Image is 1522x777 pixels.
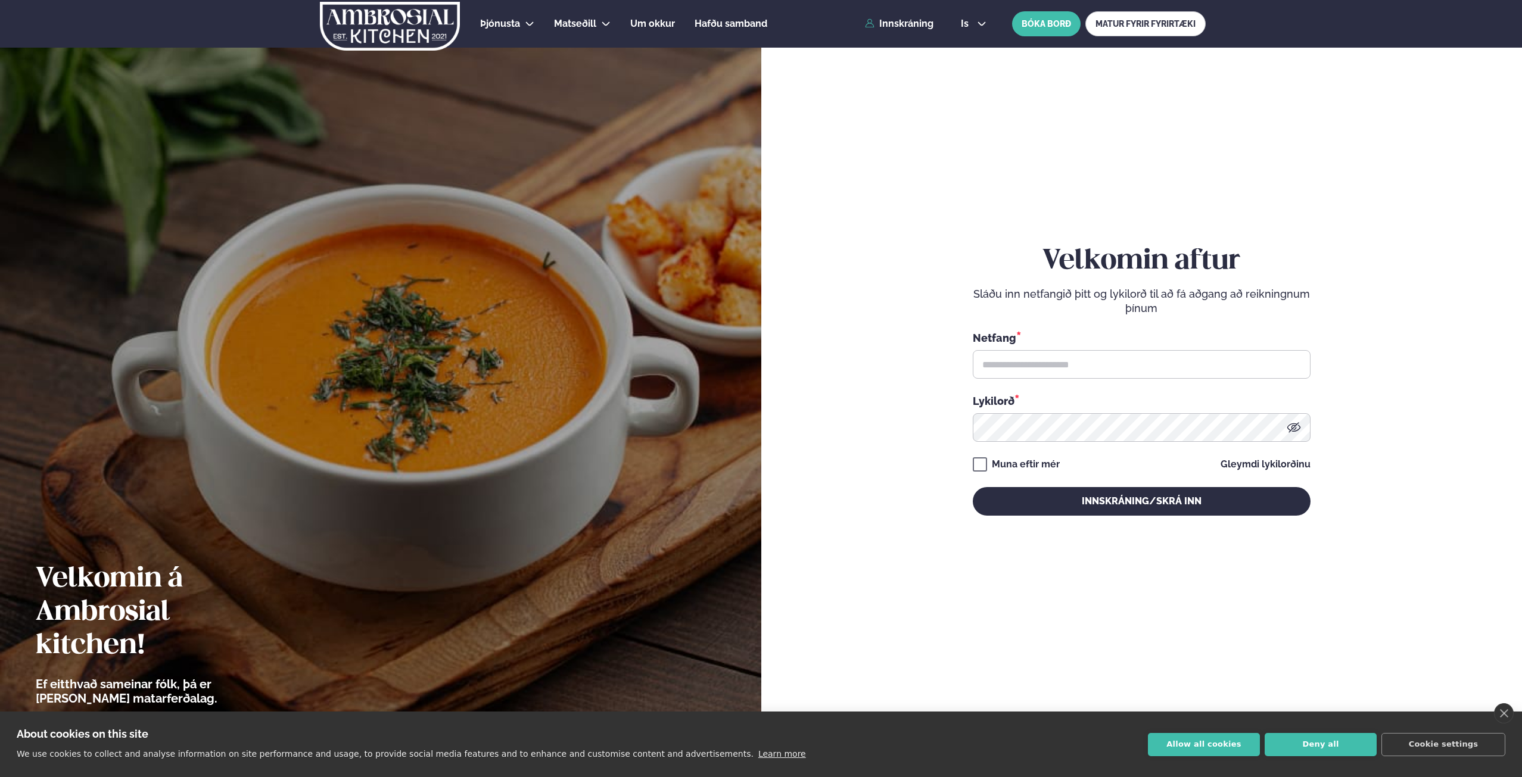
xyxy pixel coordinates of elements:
span: Matseðill [554,18,596,29]
p: Ef eitthvað sameinar fólk, þá er [PERSON_NAME] matarferðalag. [36,677,283,706]
a: Um okkur [630,17,675,31]
a: MATUR FYRIR FYRIRTÆKI [1085,11,1206,36]
a: close [1494,703,1514,723]
div: Netfang [973,330,1311,345]
p: We use cookies to collect and analyse information on site performance and usage, to provide socia... [17,749,754,759]
a: Þjónusta [480,17,520,31]
a: Innskráning [865,18,933,29]
h2: Velkomin aftur [973,245,1311,278]
h2: Velkomin á Ambrosial kitchen! [36,563,283,663]
span: Um okkur [630,18,675,29]
span: Þjónusta [480,18,520,29]
button: Deny all [1265,733,1377,756]
img: logo [319,2,461,51]
button: Cookie settings [1381,733,1505,756]
a: Matseðill [554,17,596,31]
button: BÓKA BORÐ [1012,11,1081,36]
span: Hafðu samband [695,18,767,29]
button: Allow all cookies [1148,733,1260,756]
div: Lykilorð [973,393,1311,408]
p: Sláðu inn netfangið þitt og lykilorð til að fá aðgang að reikningnum þínum [973,287,1311,316]
button: Innskráning/Skrá inn [973,487,1311,516]
span: is [961,19,972,29]
a: Hafðu samband [695,17,767,31]
a: Learn more [758,749,806,759]
a: Gleymdi lykilorðinu [1221,460,1311,469]
strong: About cookies on this site [17,728,148,740]
button: is [951,19,996,29]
